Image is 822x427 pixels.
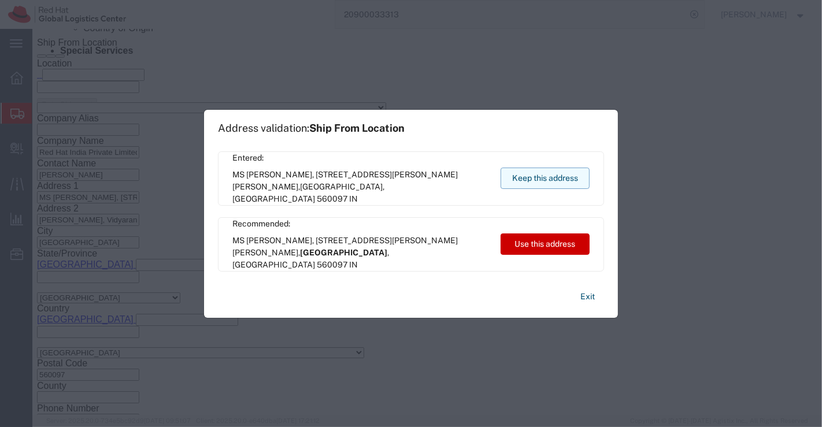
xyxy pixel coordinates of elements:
span: MS [PERSON_NAME], [STREET_ADDRESS][PERSON_NAME][PERSON_NAME], , [232,235,490,271]
span: [GEOGRAPHIC_DATA] [300,182,383,191]
span: [GEOGRAPHIC_DATA] [300,248,387,257]
span: [GEOGRAPHIC_DATA] [232,260,315,269]
span: Ship From Location [309,122,405,134]
span: IN [349,260,358,269]
span: 560097 [317,194,347,203]
button: Use this address [501,233,590,255]
span: Entered: [232,152,490,164]
button: Exit [571,287,604,307]
h1: Address validation: [218,122,405,135]
span: [GEOGRAPHIC_DATA] [232,194,315,203]
span: 560097 [317,260,347,269]
span: IN [349,194,358,203]
span: MS [PERSON_NAME], [STREET_ADDRESS][PERSON_NAME][PERSON_NAME], , [232,169,490,205]
button: Keep this address [501,168,590,189]
span: Recommended: [232,218,490,230]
